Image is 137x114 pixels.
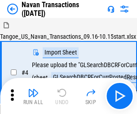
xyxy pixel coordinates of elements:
span: # 4 [22,69,28,76]
div: Import Sheet [43,47,79,58]
img: Run All [28,87,39,98]
img: Skip [85,87,96,98]
img: Settings menu [119,4,130,14]
div: Navan Transactions ([DATE]) [22,0,104,18]
img: Support [107,5,115,13]
img: Main button [112,89,127,103]
div: (sheet [32,74,48,81]
button: Run All [19,85,48,107]
div: Run All [23,100,44,105]
div: Skip [85,100,97,105]
button: Skip [76,85,105,107]
img: Back [7,4,18,14]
